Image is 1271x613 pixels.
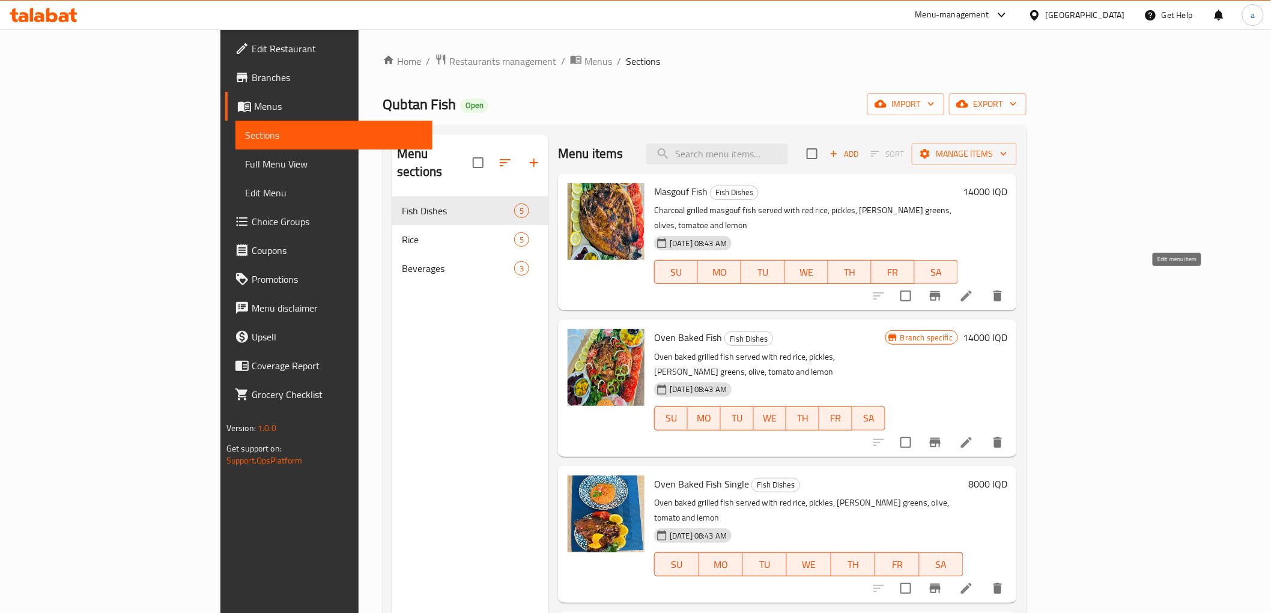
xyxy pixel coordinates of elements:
span: Branches [252,70,423,85]
button: MO [699,552,743,576]
a: Branches [225,63,432,92]
span: Select to update [893,283,918,309]
p: Oven baked grilled fish served with red rice, pickles, [PERSON_NAME] greens, olive, tomato and lemon [654,495,963,525]
span: a [1251,8,1255,22]
a: Choice Groups [225,207,432,236]
p: Charcoal grilled masgouf fish served with red rice, pickles, [PERSON_NAME] greens, olives, tomato... [654,203,958,233]
span: TU [748,556,782,573]
span: Sort sections [491,148,520,177]
a: Edit Restaurant [225,34,432,63]
span: TH [833,264,867,281]
span: Grocery Checklist [252,387,423,402]
a: Promotions [225,265,432,294]
span: Select all sections [466,150,491,175]
span: Open [461,100,488,110]
span: Manage items [921,146,1007,162]
button: FR [875,552,919,576]
span: 5 [515,234,529,246]
span: import [877,97,935,112]
h6: 14000 IQD [963,183,1007,200]
p: Oven baked grilled fish served with red rice, pickles, [PERSON_NAME] greens, olive, tomato and lemon [654,349,885,379]
button: Manage items [912,143,1017,165]
span: Add [828,147,860,161]
div: Menu-management [915,8,989,22]
a: Sections [235,121,432,149]
span: 5 [515,205,529,217]
span: Masgouf Fish [654,183,708,201]
span: Select to update [893,576,918,601]
button: delete [983,574,1012,603]
span: Version: [226,420,256,436]
span: Menus [584,54,612,68]
span: Choice Groups [252,214,423,229]
span: MO [703,264,736,281]
span: WE [790,264,824,281]
button: SA [915,260,958,284]
span: SU [660,556,694,573]
div: items [514,261,529,276]
div: Beverages3 [392,254,548,283]
span: Fish Dishes [711,186,758,199]
button: export [949,93,1027,115]
button: TU [721,406,754,430]
li: / [617,54,621,68]
div: Fish Dishes5 [392,196,548,225]
span: Sections [626,54,660,68]
button: WE [785,260,828,284]
span: Get support on: [226,441,282,456]
h2: Menu sections [397,145,473,181]
a: Support.OpsPlatform [226,453,303,468]
button: SU [654,406,688,430]
span: SA [924,556,959,573]
a: Grocery Checklist [225,380,432,409]
div: items [514,232,529,247]
span: Sections [245,128,423,142]
div: Open [461,98,488,113]
button: Branch-specific-item [921,574,950,603]
span: Oven Baked Fish Single [654,475,749,493]
button: Add section [520,148,548,177]
button: delete [983,282,1012,310]
nav: Menu sections [392,192,548,288]
span: SU [660,409,683,427]
button: TH [828,260,872,284]
span: Select section first [863,145,912,163]
span: Oven Baked Fish [654,328,722,346]
span: SU [660,264,693,281]
span: 3 [515,263,529,274]
span: Upsell [252,330,423,344]
button: MO [698,260,741,284]
span: MO [704,556,738,573]
div: [GEOGRAPHIC_DATA] [1046,8,1125,22]
a: Edit menu item [959,435,974,450]
div: Fish Dishes [751,478,800,492]
span: Edit Menu [245,186,423,200]
a: Menu disclaimer [225,294,432,322]
span: Rice [402,232,514,247]
span: WE [759,409,782,427]
input: search [646,143,788,165]
span: Fish Dishes [402,204,514,218]
a: Restaurants management [435,53,556,69]
button: SA [920,552,963,576]
span: Select section [799,141,825,166]
button: import [867,93,944,115]
span: TH [836,556,870,573]
span: Promotions [252,272,423,286]
button: FR [872,260,915,284]
button: TU [741,260,784,284]
button: WE [787,552,831,576]
button: SU [654,552,699,576]
span: Add item [825,145,863,163]
div: Beverages [402,261,514,276]
button: Branch-specific-item [921,428,950,457]
a: Menus [570,53,612,69]
span: Fish Dishes [725,332,772,346]
a: Full Menu View [235,149,432,178]
span: TH [791,409,814,427]
a: Menus [225,92,432,121]
span: Branch specific [896,332,957,343]
span: SA [857,409,881,427]
span: Restaurants management [449,54,556,68]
